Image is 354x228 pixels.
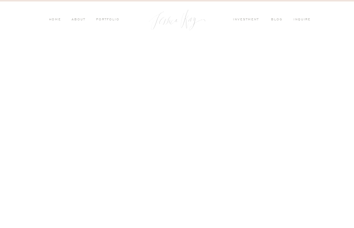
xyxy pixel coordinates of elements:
a: investment [233,17,262,22]
a: blog [271,17,286,22]
a: HOME [49,17,61,22]
a: ABOUT [70,17,85,22]
a: inquire [294,17,314,22]
a: PORTFOLIO [95,17,120,22]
